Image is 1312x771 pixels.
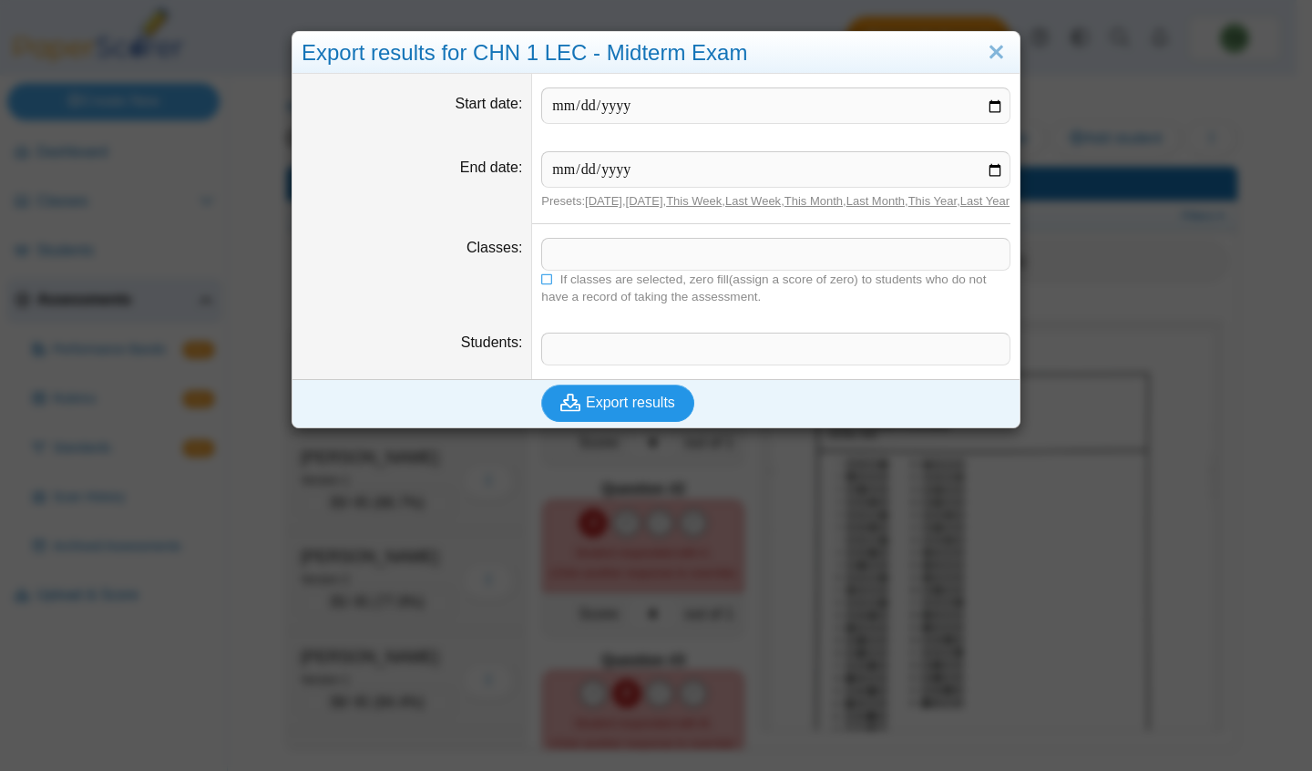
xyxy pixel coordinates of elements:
[461,334,523,350] label: Students
[908,194,958,208] a: This Year
[541,385,694,421] button: Export results
[466,240,522,255] label: Classes
[292,32,1020,75] div: Export results for CHN 1 LEC - Midterm Exam
[586,395,675,410] span: Export results
[460,159,523,175] label: End date
[784,194,843,208] a: This Month
[585,194,622,208] a: [DATE]
[725,194,781,208] a: Last Week
[960,194,1010,208] a: Last Year
[982,37,1010,68] a: Close
[626,194,663,208] a: [DATE]
[541,193,1010,210] div: Presets: , , , , , , ,
[541,333,1010,365] tags: ​
[541,238,1010,271] tags: ​
[541,272,986,303] span: If classes are selected, zero fill(assign a score of zero) to students who do not have a record o...
[846,194,905,208] a: Last Month
[456,96,523,111] label: Start date
[666,194,722,208] a: This Week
